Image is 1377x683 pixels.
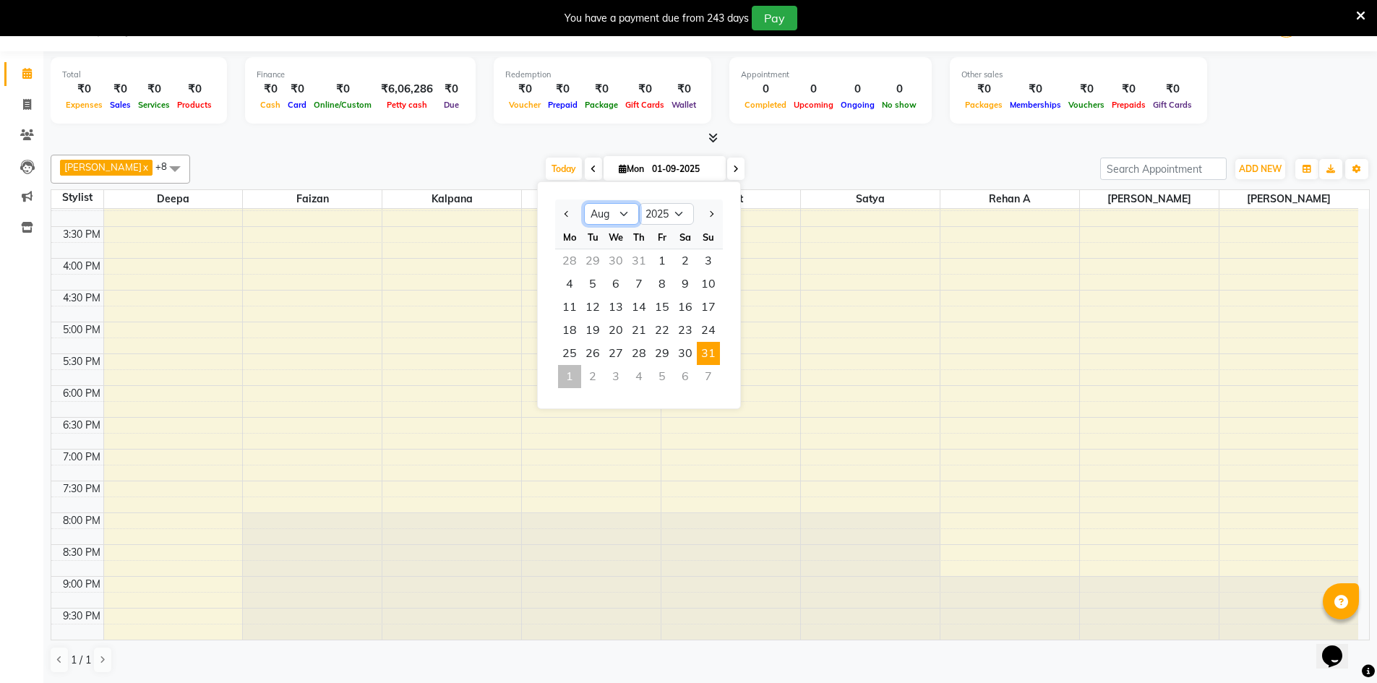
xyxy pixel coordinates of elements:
[173,81,215,98] div: ₹0
[627,342,651,365] div: Thursday, August 28, 2025
[801,190,940,208] span: Satya
[651,296,674,319] span: 15
[60,513,103,528] div: 8:00 PM
[790,100,837,110] span: Upcoming
[790,81,837,98] div: 0
[581,100,622,110] span: Package
[651,319,674,342] span: 22
[581,365,604,388] div: Tuesday, September 2, 2025
[651,225,674,249] div: Fr
[581,81,622,98] div: ₹0
[581,342,604,365] span: 26
[581,272,604,296] div: Tuesday, August 5, 2025
[1316,625,1363,669] iframe: chat widget
[60,481,103,497] div: 7:30 PM
[60,577,103,592] div: 9:00 PM
[1239,163,1282,174] span: ADD NEW
[651,272,674,296] span: 8
[752,6,797,30] button: Pay
[627,319,651,342] span: 21
[62,100,106,110] span: Expenses
[961,69,1196,81] div: Other sales
[627,296,651,319] span: 14
[558,296,581,319] div: Monday, August 11, 2025
[310,81,375,98] div: ₹0
[604,249,627,272] div: Wednesday, July 30, 2025
[284,100,310,110] span: Card
[60,291,103,306] div: 4:30 PM
[522,190,661,208] span: Prakash
[604,296,627,319] div: Wednesday, August 13, 2025
[1100,158,1227,180] input: Search Appointment
[697,272,720,296] span: 10
[674,249,697,272] span: 2
[558,319,581,342] span: 18
[674,342,697,365] div: Saturday, August 30, 2025
[1108,81,1149,98] div: ₹0
[581,296,604,319] div: Tuesday, August 12, 2025
[651,342,674,365] div: Friday, August 29, 2025
[622,100,668,110] span: Gift Cards
[558,272,581,296] div: Monday, August 4, 2025
[604,272,627,296] span: 6
[546,158,582,180] span: Today
[674,342,697,365] span: 30
[581,272,604,296] span: 5
[310,100,375,110] span: Online/Custom
[668,100,700,110] span: Wallet
[674,249,697,272] div: Saturday, August 2, 2025
[674,319,697,342] span: 23
[651,249,674,272] div: Friday, August 1, 2025
[651,365,674,388] div: Friday, September 5, 2025
[257,100,284,110] span: Cash
[155,160,178,172] span: +8
[558,342,581,365] span: 25
[581,319,604,342] div: Tuesday, August 19, 2025
[581,319,604,342] span: 19
[627,365,651,388] div: Thursday, September 4, 2025
[383,100,431,110] span: Petty cash
[558,342,581,365] div: Monday, August 25, 2025
[134,100,173,110] span: Services
[674,272,697,296] div: Saturday, August 9, 2025
[581,249,604,272] div: Tuesday, July 29, 2025
[561,202,573,225] button: Previous month
[741,81,790,98] div: 0
[878,81,920,98] div: 0
[257,69,464,81] div: Finance
[1006,100,1065,110] span: Memberships
[697,272,720,296] div: Sunday, August 10, 2025
[60,450,103,465] div: 7:00 PM
[243,190,382,208] span: Faizan
[1235,159,1285,179] button: ADD NEW
[581,296,604,319] span: 12
[622,81,668,98] div: ₹0
[697,319,720,342] span: 24
[651,272,674,296] div: Friday, August 8, 2025
[1080,190,1219,208] span: [PERSON_NAME]
[60,545,103,560] div: 8:30 PM
[837,81,878,98] div: 0
[651,296,674,319] div: Friday, August 15, 2025
[558,296,581,319] span: 11
[648,158,720,180] input: 2025-09-01
[604,319,627,342] span: 20
[674,319,697,342] div: Saturday, August 23, 2025
[173,100,215,110] span: Products
[668,81,700,98] div: ₹0
[651,249,674,272] span: 1
[651,342,674,365] span: 29
[106,81,134,98] div: ₹0
[697,342,720,365] span: 31
[60,259,103,274] div: 4:00 PM
[1219,190,1359,208] span: [PERSON_NAME]
[961,81,1006,98] div: ₹0
[961,100,1006,110] span: Packages
[697,365,720,388] div: Sunday, September 7, 2025
[604,342,627,365] div: Wednesday, August 27, 2025
[639,203,694,225] select: Select year
[697,249,720,272] div: Sunday, August 3, 2025
[615,163,648,174] span: Mon
[106,100,134,110] span: Sales
[64,161,142,173] span: [PERSON_NAME]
